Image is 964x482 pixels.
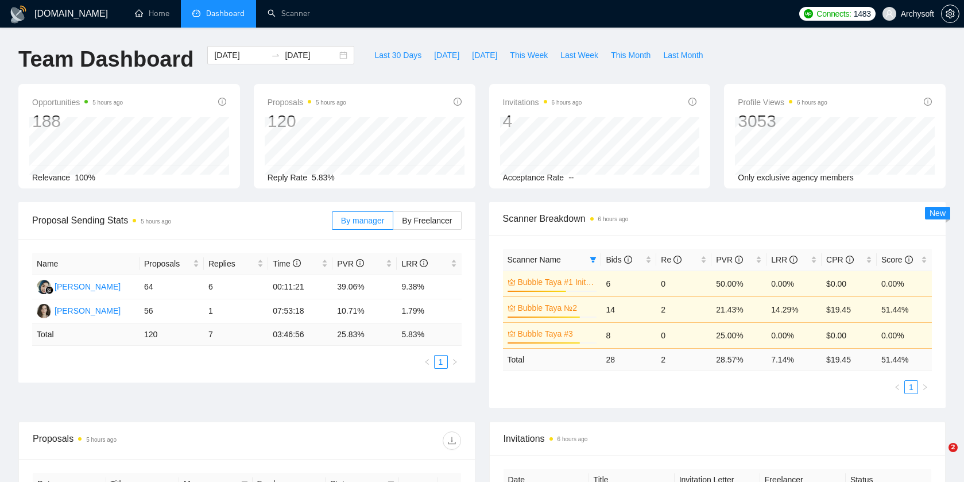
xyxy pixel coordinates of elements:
[18,46,193,73] h1: Team Dashboard
[688,98,696,106] span: info-circle
[33,431,247,450] div: Proposals
[206,9,245,18] span: Dashboard
[877,348,932,371] td: 51.44 %
[454,98,462,106] span: info-circle
[204,253,268,275] th: Replies
[738,95,827,109] span: Profile Views
[434,355,448,369] li: 1
[424,358,431,365] span: left
[204,275,268,299] td: 6
[771,255,797,264] span: LRR
[420,355,434,369] li: Previous Page
[822,271,877,296] td: $0.00
[214,49,266,61] input: Start date
[918,380,932,394] li: Next Page
[32,95,123,109] span: Opportunities
[451,358,458,365] span: right
[271,51,280,60] span: swap-right
[881,255,912,264] span: Score
[657,46,709,64] button: Last Month
[673,256,682,264] span: info-circle
[922,384,928,391] span: right
[656,348,711,371] td: 2
[271,51,280,60] span: to
[661,255,682,264] span: Re
[587,251,599,268] span: filter
[397,299,461,323] td: 1.79%
[804,9,813,18] img: upwork-logo.png
[822,348,877,371] td: $ 19.45
[9,5,28,24] img: logo
[877,271,932,296] td: 0.00%
[930,209,946,218] span: New
[55,304,121,317] div: [PERSON_NAME]
[789,256,797,264] span: info-circle
[332,323,397,346] td: 25.83 %
[273,259,300,268] span: Time
[504,431,932,446] span: Invitations
[766,322,822,348] td: 0.00%
[941,9,959,18] a: setting
[140,323,204,346] td: 120
[904,380,918,394] li: 1
[332,275,397,299] td: 39.06%
[877,322,932,348] td: 0.00%
[37,280,51,294] img: NA
[606,255,632,264] span: Bids
[590,256,597,263] span: filter
[92,99,123,106] time: 5 hours ago
[268,95,346,109] span: Proposals
[45,286,53,294] img: gigradar-bm.png
[420,355,434,369] button: left
[86,437,117,443] time: 5 hours ago
[894,384,901,391] span: left
[905,256,913,264] span: info-circle
[948,443,958,452] span: 2
[192,9,200,17] span: dashboard
[711,296,766,322] td: 21.43%
[822,296,877,322] td: $19.45
[826,255,853,264] span: CPR
[924,98,932,106] span: info-circle
[32,253,140,275] th: Name
[601,322,656,348] td: 8
[312,173,335,182] span: 5.83%
[918,380,932,394] button: right
[503,95,582,109] span: Invitations
[75,173,95,182] span: 100%
[891,380,904,394] li: Previous Page
[905,381,917,394] a: 1
[443,436,460,445] span: download
[218,98,226,106] span: info-circle
[846,256,854,264] span: info-circle
[332,299,397,323] td: 10.71%
[140,253,204,275] th: Proposals
[611,49,651,61] span: This Month
[766,296,822,322] td: 14.29%
[735,256,743,264] span: info-circle
[885,10,893,18] span: user
[766,348,822,371] td: 7.14 %
[558,436,588,442] time: 6 hours ago
[891,380,904,394] button: left
[435,356,447,368] a: 1
[420,259,428,267] span: info-circle
[518,327,595,340] a: Bubble Taya #3
[510,49,548,61] span: This Week
[711,322,766,348] td: 25.00%
[268,110,346,132] div: 120
[32,173,70,182] span: Relevance
[656,271,711,296] td: 0
[508,255,561,264] span: Scanner Name
[144,257,191,270] span: Proposals
[508,304,516,312] span: crown
[716,255,743,264] span: PVR
[568,173,574,182] span: --
[397,275,461,299] td: 9.38%
[397,323,461,346] td: 5.83 %
[32,323,140,346] td: Total
[503,211,932,226] span: Scanner Breakdown
[32,110,123,132] div: 188
[443,431,461,450] button: download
